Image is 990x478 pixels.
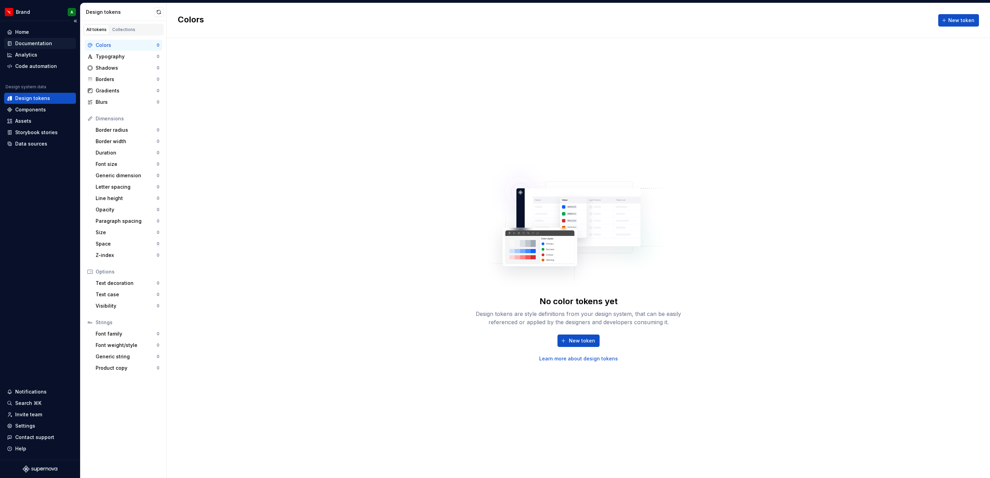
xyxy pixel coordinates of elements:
a: Components [4,104,76,115]
a: Generic dimension0 [93,170,162,181]
a: Paragraph spacing0 [93,216,162,227]
div: 0 [157,42,159,48]
div: 0 [157,127,159,133]
div: Text decoration [96,280,157,287]
button: BrandA [1,4,79,19]
button: Help [4,443,76,454]
div: Invite team [15,411,42,418]
div: No color tokens yet [540,296,618,307]
div: Opacity [96,206,157,213]
div: Documentation [15,40,52,47]
div: 0 [157,354,159,359]
a: Letter spacing0 [93,181,162,192]
div: Analytics [15,51,37,58]
div: Duration [96,149,157,156]
a: Duration0 [93,147,162,158]
div: Product copy [96,365,157,371]
a: Shadows0 [85,62,162,73]
a: Invite team [4,409,76,420]
a: Blurs0 [85,97,162,108]
a: Gradients0 [85,85,162,96]
div: Contact support [15,434,54,441]
div: Gradients [96,87,157,94]
div: Components [15,106,46,113]
a: Storybook stories [4,127,76,138]
a: Home [4,27,76,38]
div: Storybook stories [15,129,58,136]
div: 0 [157,184,159,190]
a: Learn more about design tokens [539,355,618,362]
svg: Supernova Logo [23,466,57,472]
button: Search ⌘K [4,398,76,409]
div: 0 [157,99,159,105]
div: Design system data [6,84,46,90]
div: 0 [157,342,159,348]
a: Line height0 [93,193,162,204]
div: 0 [157,218,159,224]
div: 0 [157,252,159,258]
div: Generic dimension [96,172,157,179]
div: Code automation [15,63,57,70]
a: Space0 [93,238,162,249]
div: Text case [96,291,157,298]
div: Collections [112,27,135,32]
div: 0 [157,365,159,371]
a: Documentation [4,38,76,49]
div: 0 [157,77,159,82]
a: Analytics [4,49,76,60]
a: Data sources [4,138,76,149]
div: 0 [157,161,159,167]
a: Product copy0 [93,362,162,374]
a: Code automation [4,61,76,72]
div: 0 [157,241,159,247]
a: Font family0 [93,328,162,339]
div: Font weight/style [96,342,157,349]
div: Size [96,229,157,236]
a: Z-index0 [93,250,162,261]
div: Generic string [96,353,157,360]
div: Colors [96,42,157,49]
button: Contact support [4,432,76,443]
div: Options [96,268,159,275]
a: Colors0 [85,40,162,51]
div: Borders [96,76,157,83]
a: Font weight/style0 [93,340,162,351]
div: Border width [96,138,157,145]
span: New token [569,337,595,344]
div: 0 [157,230,159,235]
a: Typography0 [85,51,162,62]
button: New token [938,14,979,27]
div: Border radius [96,127,157,133]
div: A [70,9,73,15]
div: Font size [96,161,157,168]
div: Settings [15,422,35,429]
div: Line height [96,195,157,202]
button: Notifications [4,386,76,397]
a: Generic string0 [93,351,162,362]
div: 0 [157,150,159,156]
a: Border radius0 [93,125,162,136]
div: Design tokens are style definitions from your design system, that can be easily referenced or app... [468,310,689,326]
div: Home [15,29,29,36]
div: Data sources [15,140,47,147]
div: All tokens [86,27,107,32]
h2: Colors [178,14,204,27]
div: Strings [96,319,159,326]
div: Brand [16,9,30,16]
a: Text decoration0 [93,278,162,289]
div: Typography [96,53,157,60]
a: Assets [4,116,76,127]
div: 0 [157,303,159,309]
div: Notifications [15,388,47,395]
span: New token [948,17,974,24]
a: Size0 [93,227,162,238]
a: Font size0 [93,159,162,170]
div: Search ⌘K [15,400,41,407]
div: 0 [157,196,159,201]
div: 0 [157,292,159,297]
div: 0 [157,54,159,59]
div: 0 [157,88,159,93]
div: Letter spacing [96,183,157,190]
a: Borders0 [85,74,162,85]
div: 0 [157,139,159,144]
